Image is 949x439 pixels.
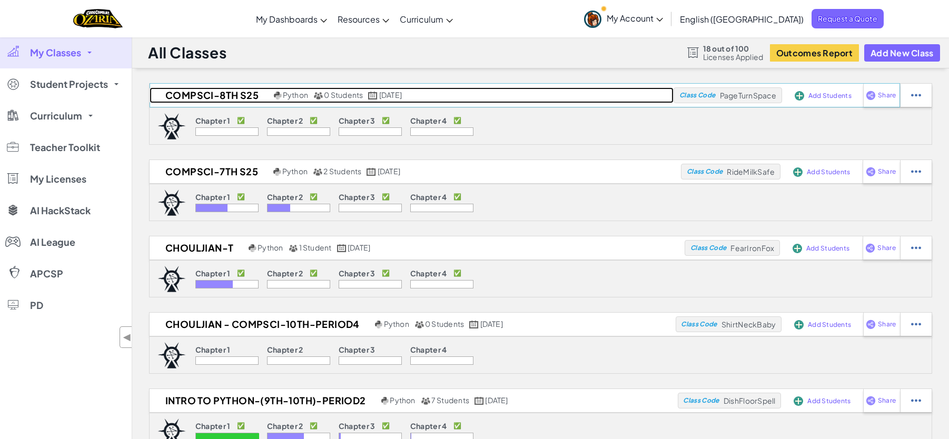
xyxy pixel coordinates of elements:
span: Add Students [808,322,851,328]
img: IconShare_Purple.svg [866,167,876,176]
img: IconShare_Purple.svg [866,320,876,329]
img: logo [157,342,186,368]
img: python.png [274,92,282,99]
img: calendar.svg [367,168,376,176]
img: MultipleUsers.png [313,168,322,176]
p: ✅ [310,116,318,125]
span: Licenses Applied [703,53,764,61]
a: CompSci-7th S25 Python 2 Students [DATE] [150,164,681,179]
a: Intro to Python-(9th-10th)-Period2 Python 7 Students [DATE] [150,393,678,408]
span: Python [258,243,283,252]
span: Student Projects [30,79,108,89]
span: Share [877,245,895,251]
span: Add Students [806,245,849,252]
p: ✅ [382,116,390,125]
p: Chapter 1 [195,422,231,430]
span: Share [878,168,896,175]
img: IconAddStudents.svg [794,396,803,406]
img: logo [157,266,186,292]
img: IconAddStudents.svg [795,91,804,101]
img: calendar.svg [469,321,479,328]
img: IconStudentEllipsis.svg [911,243,921,253]
img: logo [157,189,186,216]
span: [DATE] [348,243,370,252]
p: ✅ [453,116,461,125]
span: Class Code [687,168,723,175]
span: Share [878,92,896,98]
button: Add New Class [864,44,940,62]
span: Share [878,321,896,327]
span: My Classes [30,48,81,57]
span: Curriculum [30,111,82,121]
span: [DATE] [378,166,400,176]
span: My Account [607,13,663,24]
span: 18 out of 100 [703,44,764,53]
a: Chouljian - CompSci-10th-Period4 Python 0 Students [DATE] [150,316,676,332]
a: English ([GEOGRAPHIC_DATA]) [675,5,809,33]
span: 0 Students [324,90,363,99]
p: Chapter 3 [339,116,375,125]
h2: Chouljian-T [150,240,246,256]
span: Class Code [690,245,726,251]
p: Chapter 2 [267,345,303,354]
h2: Chouljian - CompSci-10th-Period4 [150,316,372,332]
span: [DATE] [485,395,508,405]
img: IconAddStudents.svg [793,244,802,253]
p: Chapter 3 [339,422,375,430]
p: Chapter 4 [410,116,447,125]
img: IconShare_Purple.svg [866,396,876,405]
span: Resources [338,14,380,25]
p: ✅ [453,193,461,201]
span: Teacher Toolkit [30,143,100,152]
span: Python [390,395,415,405]
p: ✅ [453,422,461,430]
p: Chapter 3 [339,345,375,354]
span: ◀ [123,330,132,345]
h2: CompSci-7th S25 [150,164,271,179]
p: Chapter 2 [267,193,303,201]
img: IconAddStudents.svg [793,167,803,177]
p: ✅ [237,116,245,125]
img: python.png [249,244,256,252]
a: My Dashboards [251,5,332,33]
img: IconStudentEllipsis.svg [911,91,921,100]
img: IconStudentEllipsis.svg [911,396,921,405]
span: Request a Quote [812,9,884,28]
img: python.png [381,397,389,405]
span: Add Students [808,93,852,99]
img: MultipleUsers.png [421,397,430,405]
span: Add Students [807,398,851,404]
img: calendar.svg [474,397,484,405]
p: Chapter 1 [195,193,231,201]
p: Chapter 3 [339,269,375,277]
img: avatar [584,11,601,28]
span: Curriculum [400,14,443,25]
p: Chapter 1 [195,116,231,125]
p: Chapter 2 [267,116,303,125]
img: python.png [273,168,281,176]
p: ✅ [237,269,245,277]
span: Python [282,166,308,176]
img: IconStudentEllipsis.svg [911,320,921,329]
p: Chapter 4 [410,422,447,430]
p: Chapter 2 [267,269,303,277]
h2: Intro to Python-(9th-10th)-Period2 [150,393,379,408]
span: AI HackStack [30,206,91,215]
p: ✅ [382,422,390,430]
span: Python [283,90,308,99]
span: [DATE] [379,90,402,99]
span: Class Code [683,397,719,404]
a: Chouljian-T Python 1 Student [DATE] [150,240,685,256]
p: ✅ [310,193,318,201]
p: ✅ [382,193,390,201]
button: Outcomes Report [770,44,859,62]
span: AI League [30,237,75,247]
p: Chapter 4 [410,269,447,277]
span: [DATE] [480,319,503,328]
p: ✅ [237,193,245,201]
span: 2 Students [323,166,361,176]
span: DishFloorSpell [724,396,776,405]
img: IconShare_Purple.svg [866,91,876,100]
img: calendar.svg [368,92,378,99]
